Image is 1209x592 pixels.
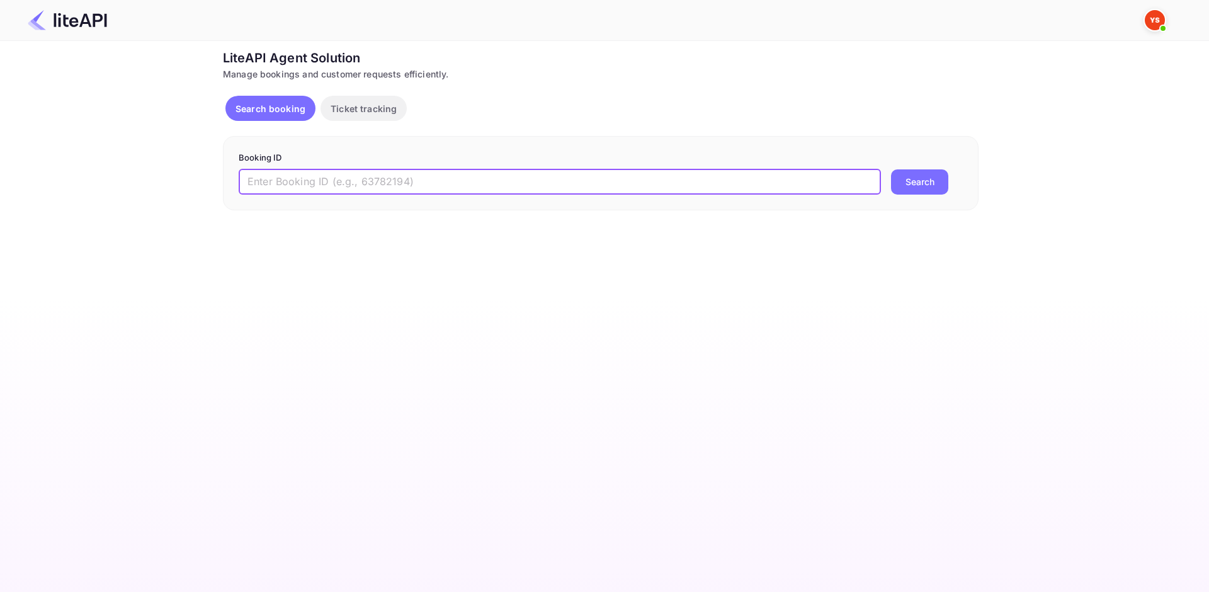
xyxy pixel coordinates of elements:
[239,169,881,195] input: Enter Booking ID (e.g., 63782194)
[1145,10,1165,30] img: Yandex Support
[331,102,397,115] p: Ticket tracking
[223,67,979,81] div: Manage bookings and customer requests efficiently.
[28,10,107,30] img: LiteAPI Logo
[223,48,979,67] div: LiteAPI Agent Solution
[891,169,948,195] button: Search
[239,152,963,164] p: Booking ID
[236,102,305,115] p: Search booking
